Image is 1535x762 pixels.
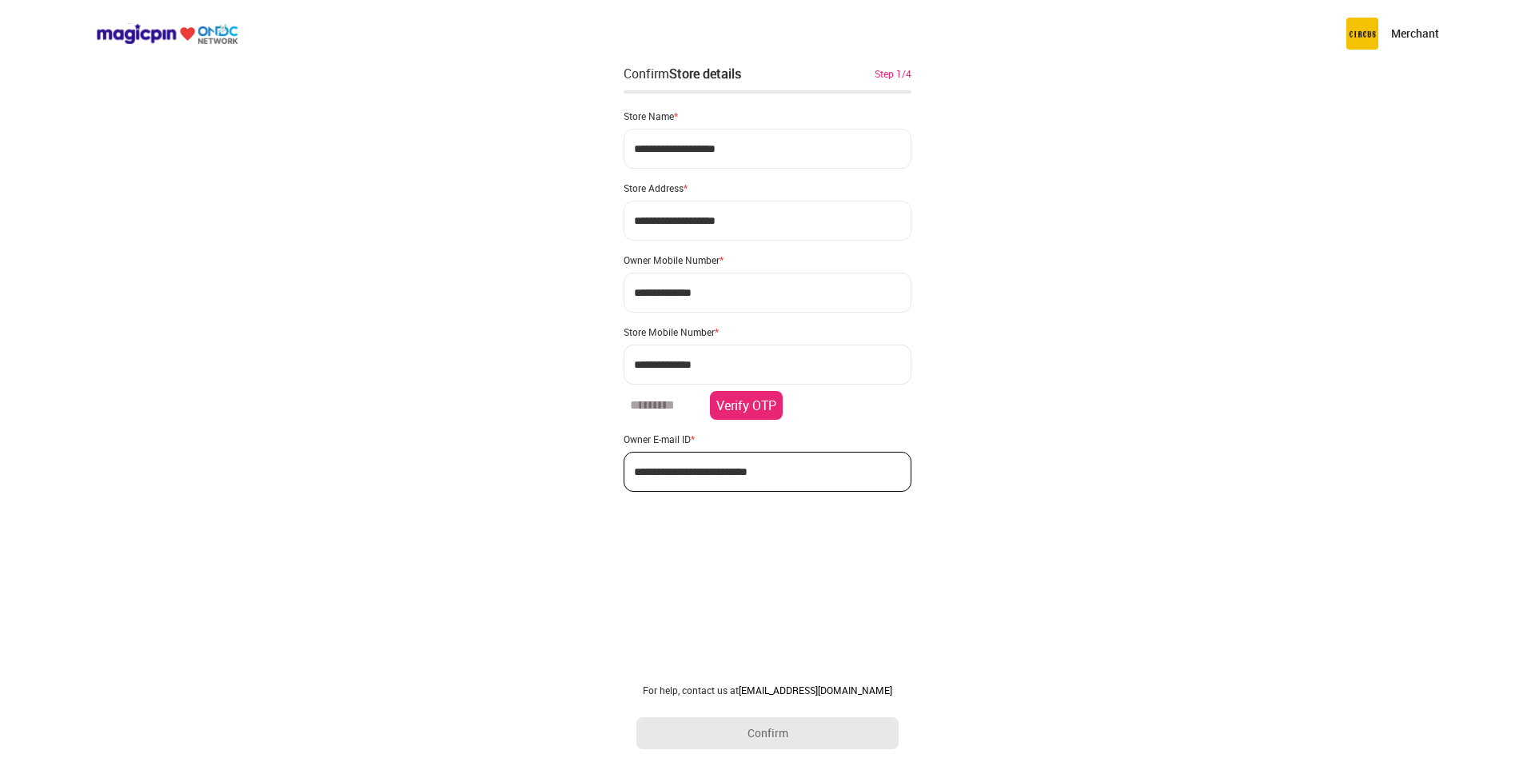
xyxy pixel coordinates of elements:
[636,717,899,749] button: Confirm
[739,684,892,696] a: [EMAIL_ADDRESS][DOMAIN_NAME]
[26,26,38,38] img: logo_orange.svg
[669,65,741,82] div: Store details
[624,253,911,266] div: Owner Mobile Number
[43,101,56,114] img: tab_domain_overview_orange.svg
[61,102,143,113] div: Domain Overview
[636,684,899,696] div: For help, contact us at
[159,101,172,114] img: tab_keywords_by_traffic_grey.svg
[45,26,78,38] div: v 4.0.25
[710,391,783,420] button: Verify OTP
[1346,18,1378,50] img: circus.b677b59b.png
[177,102,269,113] div: Keywords by Traffic
[1391,26,1439,42] p: Merchant
[624,64,741,83] div: Confirm
[624,433,911,445] div: Owner E-mail ID
[875,66,911,81] div: Step 1/4
[42,42,176,54] div: Domain: [DOMAIN_NAME]
[624,182,911,194] div: Store Address
[624,325,911,338] div: Store Mobile Number
[26,42,38,54] img: website_grey.svg
[96,23,238,45] img: ondc-logo-new-small.8a59708e.svg
[624,110,911,122] div: Store Name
